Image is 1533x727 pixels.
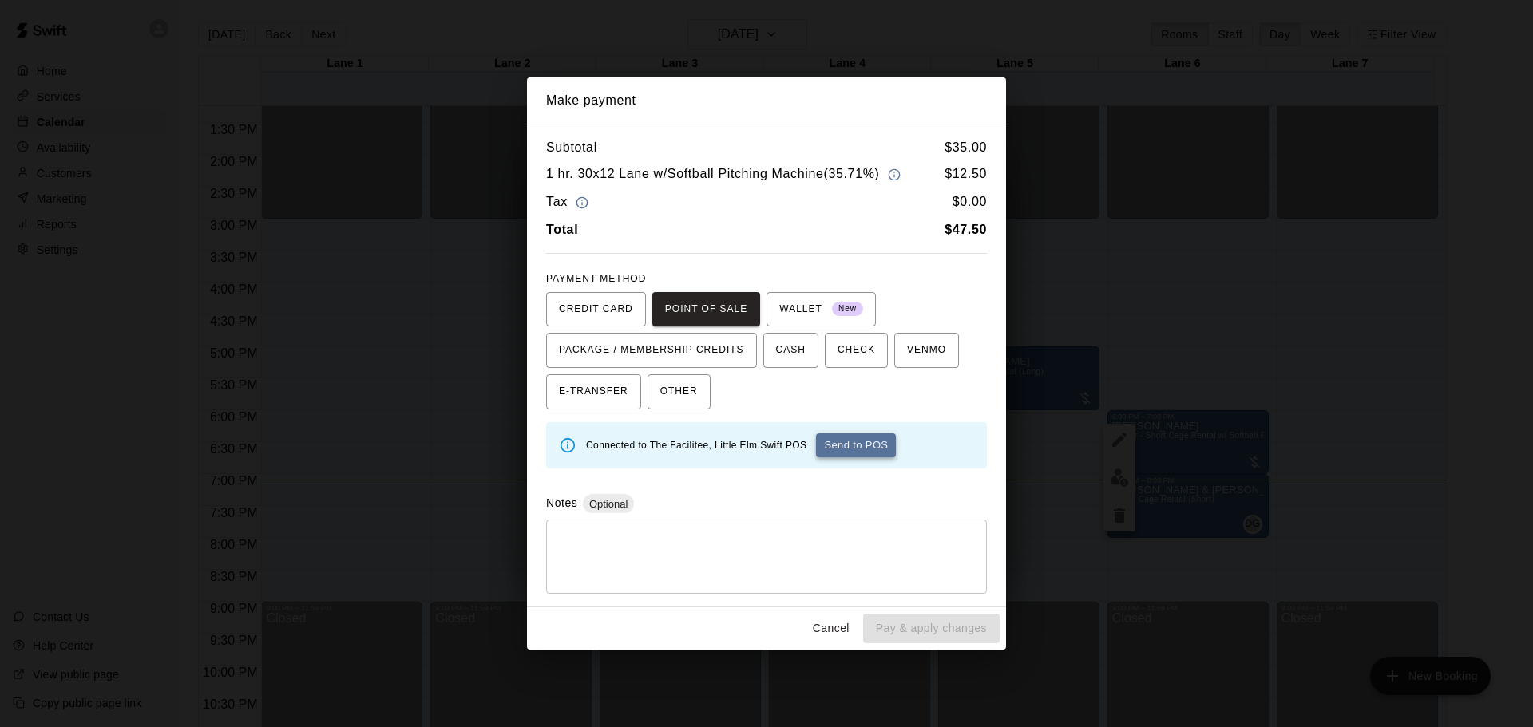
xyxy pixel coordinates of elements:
[776,338,806,363] span: CASH
[648,374,711,409] button: OTHER
[559,297,633,322] span: CREDIT CARD
[838,338,875,363] span: CHECK
[945,223,987,236] b: $ 47.50
[546,137,597,158] h6: Subtotal
[779,297,863,322] span: WALLET
[945,137,987,158] h6: $ 35.00
[816,433,896,457] button: Send to POS
[583,498,634,510] span: Optional
[953,192,987,213] h6: $ 0.00
[546,223,578,236] b: Total
[660,379,698,405] span: OTHER
[652,292,760,327] button: POINT OF SALE
[546,292,646,327] button: CREDIT CARD
[832,298,863,320] span: New
[559,379,628,405] span: E-TRANSFER
[546,273,646,284] span: PAYMENT METHOD
[763,333,818,368] button: CASH
[586,440,806,451] span: Connected to The Facilitee, Little Elm Swift POS
[546,496,577,509] label: Notes
[945,164,987,185] h6: $ 12.50
[546,192,592,213] h6: Tax
[806,614,857,643] button: Cancel
[546,333,757,368] button: PACKAGE / MEMBERSHIP CREDITS
[527,77,1006,124] h2: Make payment
[559,338,744,363] span: PACKAGE / MEMBERSHIP CREDITS
[894,333,959,368] button: VENMO
[907,338,946,363] span: VENMO
[546,374,641,409] button: E-TRANSFER
[665,297,747,322] span: POINT OF SALE
[766,292,876,327] button: WALLET New
[546,164,905,185] h6: 1 hr. 30x12 Lane w/Softball Pitching Machine ( 35.71% )
[825,333,888,368] button: CHECK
